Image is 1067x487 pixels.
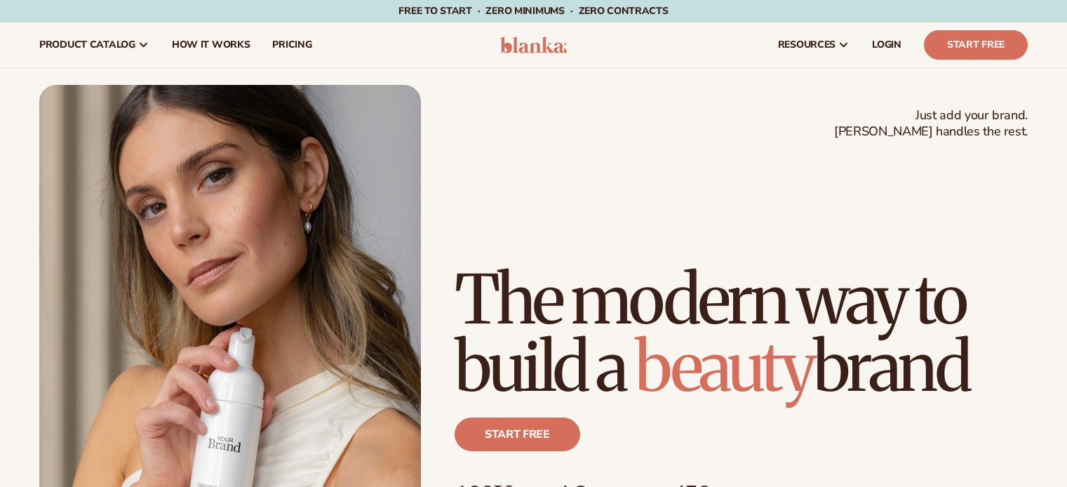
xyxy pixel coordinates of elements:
[778,39,836,51] span: resources
[39,39,135,51] span: product catalog
[500,36,567,53] img: logo
[767,22,861,67] a: resources
[834,107,1028,140] span: Just add your brand. [PERSON_NAME] handles the rest.
[635,325,813,409] span: beauty
[455,266,1028,401] h1: The modern way to build a brand
[398,4,668,18] span: Free to start · ZERO minimums · ZERO contracts
[272,39,311,51] span: pricing
[861,22,913,67] a: LOGIN
[455,418,580,451] a: Start free
[924,30,1028,60] a: Start Free
[28,22,161,67] a: product catalog
[872,39,901,51] span: LOGIN
[261,22,323,67] a: pricing
[172,39,250,51] span: How It Works
[161,22,262,67] a: How It Works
